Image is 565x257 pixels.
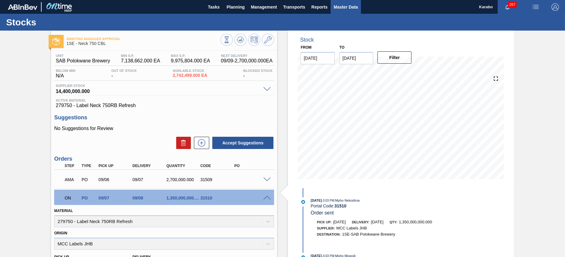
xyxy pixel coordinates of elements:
span: Reports [311,3,328,11]
div: Purchase order [80,196,98,200]
div: 09/08/2025 [131,196,169,200]
button: Accept Suggestions [212,137,273,149]
span: Below Min [56,69,75,73]
h3: Orders [54,156,274,162]
span: 7,138,662.000 EA [121,58,160,64]
span: [DATE] [371,220,384,224]
span: Transports [283,3,305,11]
span: Out Of Stock [111,69,137,73]
input: mm/dd/yyyy [301,52,335,64]
p: AMA [65,177,79,182]
input: mm/dd/yyyy [340,52,374,64]
button: Filter [377,51,411,64]
span: Master Data [334,3,358,11]
span: Pick up: [317,220,332,224]
div: N/A [54,69,77,79]
span: Management [251,3,277,11]
div: Purchase order [80,177,98,182]
span: Available Stock [173,69,207,73]
span: - 3:03 PM [322,199,334,202]
div: 09/06/2025 [97,177,135,182]
img: Ícone [52,38,60,45]
button: Go to Master Data / General [262,34,274,46]
h3: Suggestions [54,114,274,121]
span: MIN S.P. [121,54,160,58]
span: Destination: [317,233,340,236]
p: ON [65,196,79,200]
button: Schedule Inventory [248,34,260,46]
span: 9,975,804.000 EA [171,58,210,64]
span: 2,742,499.000 EA [173,73,207,78]
div: Negotiating Order [63,191,80,205]
div: Type [80,164,98,168]
h1: Stocks [6,19,115,26]
div: PO [233,164,271,168]
button: Notifications [498,3,517,11]
div: 09/07/2025 [97,196,135,200]
div: Pick up [97,164,135,168]
div: Delivery [131,164,169,168]
span: 1SE - Neck 750 CBL [66,41,221,46]
img: atual [301,200,305,204]
button: Update Chart [234,34,247,46]
span: [DATE] [333,220,346,224]
span: MCC Labels JHB [336,226,367,230]
span: 279750 - Label Neck 750RB Refresh [56,103,273,108]
span: Next Delivery [221,54,273,58]
div: New suggestion [191,137,209,149]
span: Delivery: [352,220,369,224]
div: 09/07/2025 [131,177,169,182]
button: Stocks Overview [221,34,233,46]
span: Tasks [207,3,221,11]
span: : Mpho Nekodima [334,199,360,202]
div: Delete Suggestions [173,137,191,149]
span: Active Material [56,99,273,102]
div: Code [199,164,237,168]
span: Unit [56,54,110,58]
span: Blocked Stock [243,69,273,73]
strong: 31510 [334,203,346,208]
span: [DATE] [311,199,322,202]
span: Supplier: [317,226,335,230]
div: Stock [300,37,314,43]
div: Step [63,164,80,168]
span: 14,400,000.000 [56,88,260,94]
div: Quantity [165,164,203,168]
label: Origin [54,231,67,235]
span: Order sent [311,210,334,215]
label: From [301,45,311,50]
img: userActions [532,3,539,11]
span: 09/09 - 2,700,000.000 EA [221,58,273,64]
div: 31510 [199,196,237,200]
img: Logout [552,3,559,11]
div: 31509 [199,177,237,182]
label: Material [54,209,73,213]
label: to [340,45,344,50]
p: No Suggestions for Review [54,126,274,131]
div: Awaiting Manager Approval [63,173,80,186]
div: 2,700,000.000 [165,177,203,182]
img: TNhmsLtSVTkK8tSr43FrP2fwEKptu5GPRR3wAAAABJRU5ErkJggg== [8,4,37,10]
span: 1SE-SAB Polokwane Brewery [342,232,395,237]
span: SAB Polokwane Brewery [56,58,110,64]
div: 1,350,000,000.000 [165,196,203,200]
div: Accept Suggestions [209,136,274,150]
span: 267 [508,1,517,8]
span: Planning [227,3,245,11]
span: Supplier Stock [56,84,260,88]
div: - [110,69,138,79]
div: Portal Code: [311,203,456,208]
div: - [242,69,274,79]
span: Qty: [390,220,397,224]
span: MAX S.P. [171,54,210,58]
span: 1,350,000,000.000 [399,220,432,224]
span: Awaiting Manager Approval [66,37,221,41]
